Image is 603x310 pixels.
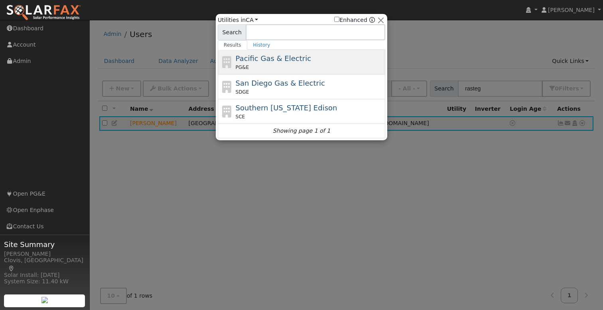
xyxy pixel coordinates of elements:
[236,54,311,63] span: Pacific Gas & Electric
[246,17,258,23] a: CA
[247,40,276,50] a: History
[548,7,595,13] span: [PERSON_NAME]
[4,239,85,250] span: Site Summary
[218,40,247,50] a: Results
[236,113,245,120] span: SCE
[273,127,330,135] i: Showing page 1 of 1
[4,271,85,279] div: Solar Install: [DATE]
[334,16,367,24] label: Enhanced
[41,297,48,303] img: retrieve
[4,277,85,286] div: System Size: 11.40 kW
[218,16,258,24] span: Utilities in
[236,64,249,71] span: PG&E
[236,104,337,112] span: Southern [US_STATE] Edison
[8,265,15,272] a: Map
[334,16,375,24] span: Show enhanced providers
[4,250,85,258] div: [PERSON_NAME]
[218,24,246,40] span: Search
[369,17,375,23] a: Enhanced Providers
[4,256,85,273] div: Clovis, [GEOGRAPHIC_DATA]
[236,79,325,87] span: San Diego Gas & Electric
[334,17,339,22] input: Enhanced
[6,4,81,21] img: SolarFax
[236,88,249,96] span: SDGE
